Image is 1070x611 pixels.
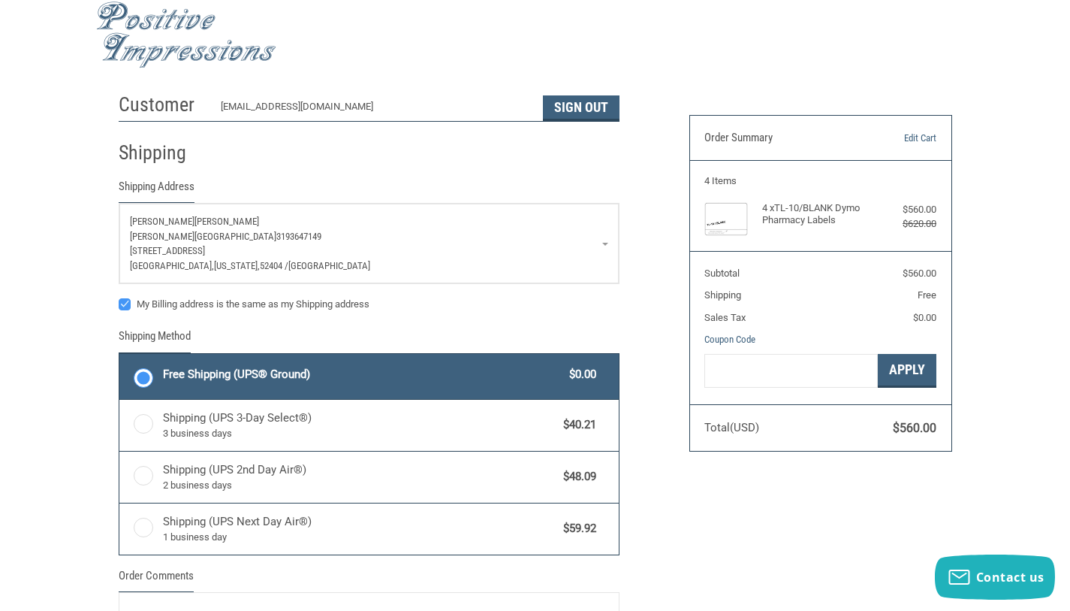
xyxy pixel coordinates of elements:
h4: 4 x TL-10/BLANK Dymo Pharmacy Labels [762,202,875,227]
span: Total (USD) [704,421,759,434]
legend: Shipping Method [119,328,191,352]
span: 1 business day [163,530,556,545]
h3: Order Summary [704,131,862,146]
h2: Shipping [119,141,206,165]
span: $560.00 [893,421,936,435]
h3: 4 Items [704,175,936,187]
span: Contact us [976,569,1044,585]
span: 3 business days [163,426,556,441]
span: $48.09 [556,468,597,485]
div: $560.00 [879,202,936,217]
span: $0.00 [913,312,936,323]
span: Subtotal [704,268,740,279]
legend: Shipping Address [119,178,194,203]
a: Enter or select a different address [119,204,619,283]
span: [PERSON_NAME][GEOGRAPHIC_DATA] [130,231,276,242]
span: [GEOGRAPHIC_DATA] [288,260,370,271]
h2: Customer [119,92,206,117]
span: Free [918,289,936,301]
div: [EMAIL_ADDRESS][DOMAIN_NAME] [221,99,528,121]
label: My Billing address is the same as my Shipping address [119,298,619,310]
a: Edit Cart [862,131,936,146]
div: $620.00 [879,216,936,231]
button: Apply [878,354,936,388]
span: [STREET_ADDRESS] [130,245,205,256]
img: Positive Impressions [96,2,276,68]
span: Sales Tax [704,312,746,323]
span: $560.00 [903,268,936,279]
span: 3193647149 [276,231,321,242]
input: Gift Certificate or Coupon Code [704,354,878,388]
button: Contact us [935,555,1055,600]
span: [GEOGRAPHIC_DATA], [130,260,214,271]
span: $0.00 [562,366,597,383]
span: Shipping (UPS 2nd Day Air®) [163,461,556,493]
span: Shipping [704,289,741,301]
a: Coupon Code [704,334,755,345]
button: Sign Out [543,95,619,121]
span: Free Shipping (UPS® Ground) [163,366,562,383]
span: [PERSON_NAME] [194,216,259,227]
span: 2 business days [163,478,556,493]
span: $40.21 [556,416,597,434]
span: Shipping (UPS Next Day Air®) [163,513,556,545]
span: [PERSON_NAME] [130,216,194,227]
span: $59.92 [556,520,597,537]
span: [US_STATE], [214,260,260,271]
legend: Order Comments [119,567,194,592]
span: Shipping (UPS 3-Day Select®) [163,410,556,441]
span: 52404 / [260,260,288,271]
